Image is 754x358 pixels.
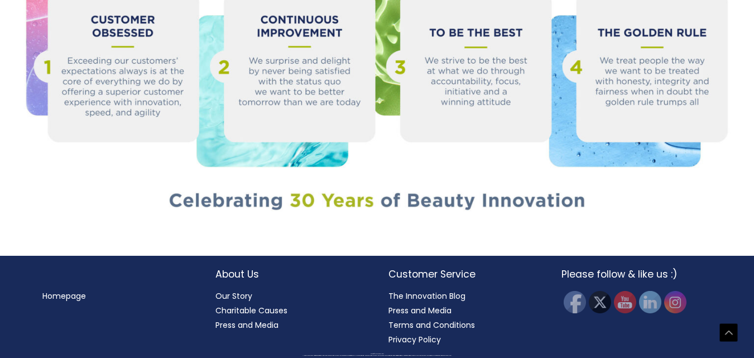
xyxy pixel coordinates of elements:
[377,354,384,354] span: Cosmetic Solutions
[42,290,86,302] a: Homepage
[388,319,475,331] a: Terms and Conditions
[561,267,712,281] h2: Please follow & like us :)
[388,290,465,302] a: The Innovation Blog
[388,334,441,345] a: Privacy Policy
[20,355,734,356] div: All material on this Website, including design, text, images, logos and sounds, are owned by Cosm...
[589,291,611,313] img: Twitter
[215,290,252,302] a: Our Story
[215,289,366,332] nav: About Us
[388,305,452,316] a: Press and Media
[42,289,193,303] nav: Menu
[388,267,539,281] h2: Customer Service
[215,267,366,281] h2: About Us
[564,291,586,313] img: Facebook
[215,319,278,331] a: Press and Media
[215,305,287,316] a: Charitable Causes
[388,289,539,347] nav: Customer Service
[20,354,734,355] div: Copyright © 2025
